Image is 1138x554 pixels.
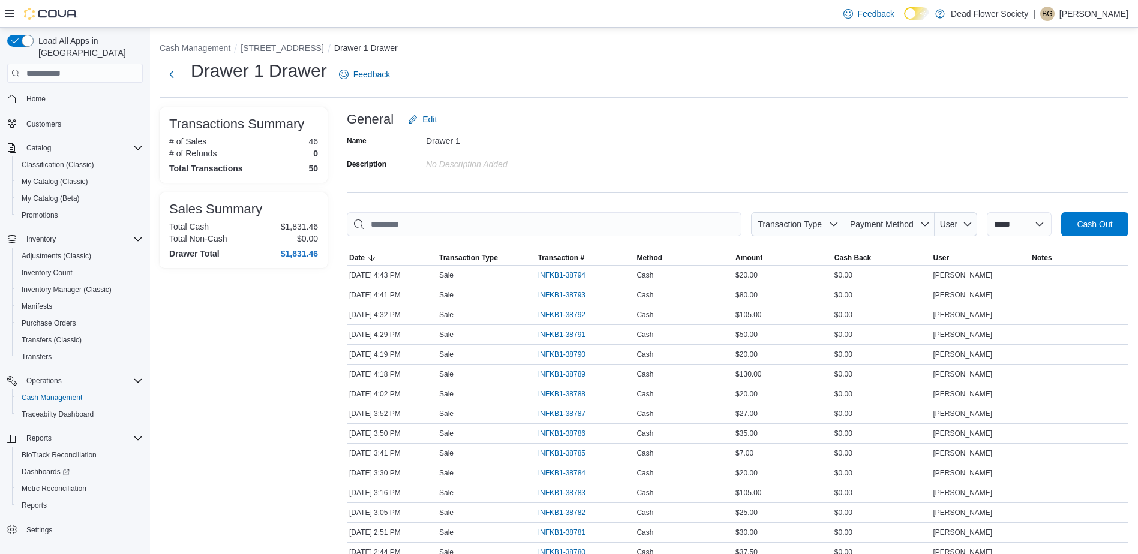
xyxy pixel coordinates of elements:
[538,308,597,322] button: INFKB1-38792
[17,266,143,280] span: Inventory Count
[735,468,758,478] span: $20.00
[22,251,91,261] span: Adjustments (Classic)
[933,389,993,399] span: [PERSON_NAME]
[17,316,81,330] a: Purchase Orders
[439,310,454,320] p: Sale
[439,253,498,263] span: Transaction Type
[426,155,587,169] div: No Description added
[22,141,56,155] button: Catalog
[17,249,96,263] a: Adjustments (Classic)
[1032,253,1052,263] span: Notes
[22,352,52,362] span: Transfers
[17,350,143,364] span: Transfers
[2,231,148,248] button: Inventory
[17,350,56,364] a: Transfers
[347,159,386,169] label: Description
[17,498,143,513] span: Reports
[2,521,148,538] button: Settings
[169,164,243,173] h4: Total Transactions
[17,299,143,314] span: Manifests
[538,387,597,401] button: INFKB1-38788
[347,387,437,401] div: [DATE] 4:02 PM
[22,450,97,460] span: BioTrack Reconciliation
[2,372,148,389] button: Operations
[636,310,653,320] span: Cash
[160,62,184,86] button: Next
[241,43,323,53] button: [STREET_ADDRESS]
[538,407,597,421] button: INFKB1-38787
[832,288,931,302] div: $0.00
[169,117,304,131] h3: Transactions Summary
[281,249,318,258] h4: $1,831.46
[2,140,148,156] button: Catalog
[26,234,56,244] span: Inventory
[1077,218,1112,230] span: Cash Out
[22,232,143,246] span: Inventory
[17,299,57,314] a: Manifests
[12,389,148,406] button: Cash Management
[536,251,635,265] button: Transaction #
[17,465,143,479] span: Dashboards
[439,369,454,379] p: Sale
[169,137,206,146] h6: # of Sales
[636,448,653,458] span: Cash
[933,290,993,300] span: [PERSON_NAME]
[22,302,52,311] span: Manifests
[17,282,116,297] a: Inventory Manager (Classic)
[751,212,843,236] button: Transaction Type
[636,270,653,280] span: Cash
[12,248,148,264] button: Adjustments (Classic)
[347,466,437,480] div: [DATE] 3:30 PM
[538,330,585,339] span: INFKB1-38791
[2,115,148,132] button: Customers
[347,288,437,302] div: [DATE] 4:41 PM
[538,448,585,458] span: INFKB1-38785
[832,525,931,540] div: $0.00
[933,350,993,359] span: [PERSON_NAME]
[832,347,931,362] div: $0.00
[347,505,437,520] div: [DATE] 3:05 PM
[735,290,758,300] span: $80.00
[347,426,437,441] div: [DATE] 3:50 PM
[538,468,585,478] span: INFKB1-38784
[17,333,143,347] span: Transfers (Classic)
[858,8,894,20] span: Feedback
[933,429,993,438] span: [PERSON_NAME]
[297,234,318,243] p: $0.00
[12,480,148,497] button: Metrc Reconciliation
[26,143,51,153] span: Catalog
[832,327,931,342] div: $0.00
[2,430,148,447] button: Reports
[347,367,437,381] div: [DATE] 4:18 PM
[426,131,587,146] div: Drawer 1
[22,501,47,510] span: Reports
[17,282,143,297] span: Inventory Manager (Classic)
[636,528,653,537] span: Cash
[538,508,585,517] span: INFKB1-38782
[538,347,597,362] button: INFKB1-38790
[439,389,454,399] p: Sale
[17,158,99,172] a: Classification (Classic)
[422,113,437,125] span: Edit
[22,374,67,388] button: Operations
[17,174,93,189] a: My Catalog (Classic)
[22,523,57,537] a: Settings
[22,194,80,203] span: My Catalog (Beta)
[17,316,143,330] span: Purchase Orders
[22,467,70,477] span: Dashboards
[636,330,653,339] span: Cash
[26,94,46,104] span: Home
[347,212,741,236] input: This is a search bar. As you type, the results lower in the page will automatically filter.
[26,525,52,535] span: Settings
[439,270,454,280] p: Sale
[26,376,62,386] span: Operations
[832,367,931,381] div: $0.00
[538,528,585,537] span: INFKB1-38781
[538,327,597,342] button: INFKB1-38791
[349,253,365,263] span: Date
[347,407,437,421] div: [DATE] 3:52 PM
[12,156,148,173] button: Classification (Classic)
[439,429,454,438] p: Sale
[832,387,931,401] div: $0.00
[12,264,148,281] button: Inventory Count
